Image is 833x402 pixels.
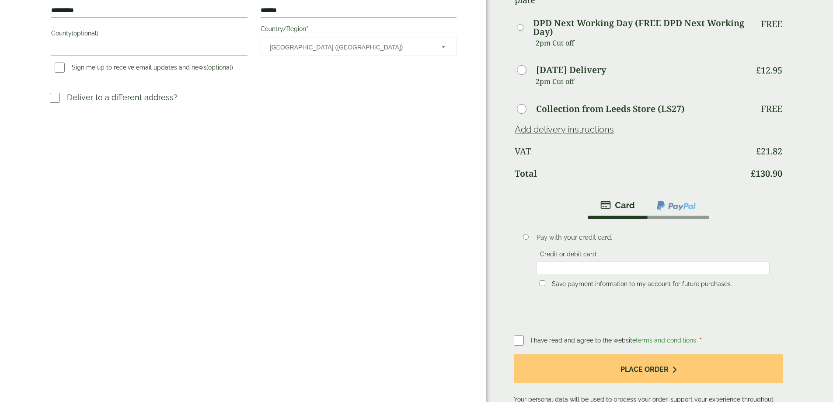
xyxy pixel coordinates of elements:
bdi: 12.95 [756,64,782,76]
span: £ [751,168,756,179]
label: Country/Region [261,23,457,38]
p: Free [761,19,782,29]
button: Place order [514,354,783,383]
iframe: Secure card payment input frame [539,264,767,272]
th: VAT [515,141,744,162]
label: Credit or debit card [537,251,600,260]
img: stripe.png [600,200,635,210]
label: Save payment information to my account for future purchases. [548,280,735,290]
a: Add delivery instructions [515,124,614,135]
input: Sign me up to receive email updates and news(optional) [55,63,65,73]
p: 2pm Cut off [536,75,744,88]
p: Deliver to a different address? [67,91,178,103]
span: £ [756,64,761,76]
abbr: required [306,25,308,32]
p: Free [761,104,782,114]
th: Total [515,163,744,184]
label: DPD Next Working Day (FREE DPD Next Working Day) [533,19,744,36]
label: Collection from Leeds Store (LS27) [536,105,685,113]
span: (optional) [206,64,233,71]
p: 2pm Cut off [536,36,744,49]
span: United Kingdom (UK) [270,38,430,56]
span: I have read and agree to the website [531,337,698,344]
span: (optional) [72,30,98,37]
img: ppcp-gateway.png [656,200,697,211]
abbr: required [700,337,702,344]
bdi: 21.82 [756,145,782,157]
p: Pay with your credit card. [537,233,770,242]
a: terms and conditions [636,337,696,344]
bdi: 130.90 [751,168,782,179]
span: £ [756,145,761,157]
span: Country/Region [261,38,457,56]
label: County [51,27,247,42]
label: [DATE] Delivery [536,66,606,74]
label: Sign me up to receive email updates and news [51,64,237,73]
